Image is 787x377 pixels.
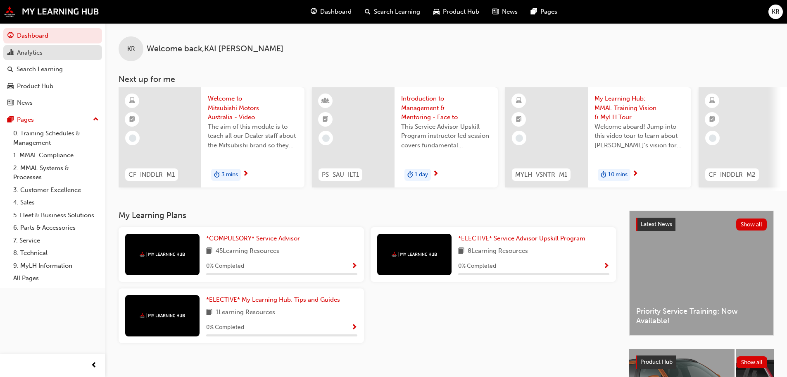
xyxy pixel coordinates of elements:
[206,234,303,243] a: *COMPULSORY* Service Advisor
[636,355,767,369] a: Product HubShow all
[516,134,523,142] span: learningRecordVerb_NONE-icon
[93,114,99,125] span: up-icon
[10,196,102,209] a: 4. Sales
[636,307,767,325] span: Priority Service Training: Now Available!
[709,134,716,142] span: learningRecordVerb_NONE-icon
[17,48,43,58] div: Analytics
[140,313,185,318] img: mmal
[214,170,220,180] span: duration-icon
[736,219,767,231] button: Show all
[3,112,102,127] button: Pages
[216,246,279,257] span: 45 Learning Resources
[7,99,14,107] span: news-icon
[772,7,780,17] span: KR
[129,114,135,125] span: booktick-icon
[140,252,185,257] img: mmal
[129,134,136,142] span: learningRecordVerb_NONE-icon
[322,170,359,180] span: PS_SAU_ILT1
[3,79,102,94] a: Product Hub
[433,7,440,17] span: car-icon
[516,114,522,125] span: booktick-icon
[3,28,102,43] a: Dashboard
[7,49,14,57] span: chart-icon
[351,322,357,333] button: Show Progress
[524,3,564,20] a: pages-iconPages
[3,95,102,110] a: News
[594,94,685,122] span: My Learning Hub: MMAL Training Vision & MyLH Tour (Elective)
[7,116,14,124] span: pages-icon
[17,65,63,74] div: Search Learning
[323,96,328,106] span: learningResourceType_INSTRUCTOR_LED-icon
[458,246,464,257] span: book-icon
[208,94,298,122] span: Welcome to Mitsubishi Motors Australia - Video (Dealer Induction)
[10,149,102,162] a: 1. MMAL Compliance
[17,115,34,125] div: Pages
[10,127,102,149] a: 0. Training Schedules & Management
[641,221,672,228] span: Latest News
[603,263,609,270] span: Show Progress
[374,7,420,17] span: Search Learning
[709,170,756,180] span: CF_INDDLR_M2
[415,170,428,180] span: 1 day
[206,295,343,305] a: *ELECTIVE* My Learning Hub: Tips and Guides
[129,96,135,106] span: learningResourceType_ELEARNING-icon
[10,184,102,197] a: 3. Customer Excellence
[351,261,357,271] button: Show Progress
[392,252,437,257] img: mmal
[10,247,102,259] a: 8. Technical
[737,356,768,368] button: Show all
[458,235,585,242] span: *ELECTIVE* Service Advisor Upskill Program
[7,32,14,40] span: guage-icon
[243,170,249,178] span: next-icon
[128,170,175,180] span: CF_INDDLR_M1
[206,296,340,303] span: *ELECTIVE* My Learning Hub: Tips and Guides
[401,94,491,122] span: Introduction to Management & Mentoring - Face to Face Instructor Led Training (Service Advisor Up...
[206,307,212,318] span: book-icon
[10,272,102,285] a: All Pages
[540,7,557,17] span: Pages
[221,170,238,180] span: 3 mins
[458,234,589,243] a: *ELECTIVE* Service Advisor Upskill Program
[127,44,135,54] span: KR
[312,87,498,187] a: PS_SAU_ILT1Introduction to Management & Mentoring - Face to Face Instructor Led Training (Service...
[458,262,496,271] span: 0 % Completed
[147,44,283,54] span: Welcome back , KAI [PERSON_NAME]
[515,170,567,180] span: MYLH_VSNTR_M1
[10,209,102,222] a: 5. Fleet & Business Solutions
[3,62,102,77] a: Search Learning
[358,3,427,20] a: search-iconSearch Learning
[119,211,616,220] h3: My Learning Plans
[4,6,99,17] img: mmal
[7,83,14,90] span: car-icon
[603,261,609,271] button: Show Progress
[206,235,300,242] span: *COMPULSORY* Service Advisor
[10,162,102,184] a: 2. MMAL Systems & Processes
[216,307,275,318] span: 1 Learning Resources
[3,45,102,60] a: Analytics
[427,3,486,20] a: car-iconProduct Hub
[594,122,685,150] span: Welcome aboard! Jump into this video tour to learn about [PERSON_NAME]'s vision for your learning...
[91,360,97,371] span: prev-icon
[709,96,715,106] span: learningResourceType_ELEARNING-icon
[401,122,491,150] span: This Service Advisor Upskill Program instructor led session covers fundamental management styles ...
[351,263,357,270] span: Show Progress
[768,5,783,19] button: KR
[10,234,102,247] a: 7. Service
[311,7,317,17] span: guage-icon
[17,82,53,91] div: Product Hub
[502,7,518,17] span: News
[206,246,212,257] span: book-icon
[709,114,715,125] span: booktick-icon
[486,3,524,20] a: news-iconNews
[433,170,439,178] span: next-icon
[629,211,774,336] a: Latest NewsShow allPriority Service Training: Now Available!
[351,324,357,331] span: Show Progress
[640,358,673,365] span: Product Hub
[323,114,328,125] span: booktick-icon
[608,170,628,180] span: 10 mins
[208,122,298,150] span: The aim of this module is to teach all our Dealer staff about the Mitsubishi brand so they demons...
[320,7,352,17] span: Dashboard
[7,66,13,73] span: search-icon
